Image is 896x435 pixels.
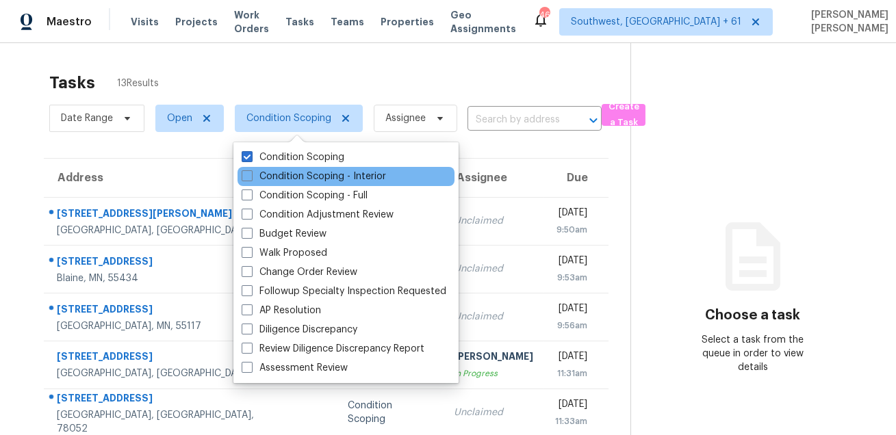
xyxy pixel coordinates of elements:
[242,361,348,375] label: Assessment Review
[454,310,533,324] div: Unclaimed
[44,159,298,197] th: Address
[555,319,587,332] div: 9:56am
[555,206,587,223] div: [DATE]
[246,111,331,125] span: Condition Scoping
[454,262,533,276] div: Unclaimed
[242,208,394,222] label: Condition Adjustment Review
[61,111,113,125] span: Date Range
[242,304,321,317] label: AP Resolution
[454,367,533,380] div: In Progress
[57,207,287,224] div: [STREET_ADDRESS][PERSON_NAME]
[454,406,533,419] div: Unclaimed
[609,99,639,131] span: Create a Task
[555,367,587,380] div: 11:31am
[555,254,587,271] div: [DATE]
[692,333,813,374] div: Select a task from the queue in order to view details
[242,285,446,298] label: Followup Specialty Inspection Requested
[555,271,587,285] div: 9:53am
[705,308,800,322] h3: Choose a task
[555,414,587,428] div: 11:33am
[242,189,368,202] label: Condition Scoping - Full
[806,8,888,36] span: [PERSON_NAME] [PERSON_NAME]
[242,246,327,260] label: Walk Proposed
[167,111,192,125] span: Open
[468,109,563,131] input: Search by address
[57,272,287,285] div: Blaine, MN, 55434
[242,265,357,279] label: Change Order Review
[285,17,314,27] span: Tasks
[555,350,587,367] div: [DATE]
[242,342,424,356] label: Review Diligence Discrepancy Report
[57,319,287,333] div: [GEOGRAPHIC_DATA], MN, 55117
[571,15,741,29] span: Southwest, [GEOGRAPHIC_DATA] + 61
[234,8,269,36] span: Work Orders
[57,367,287,380] div: [GEOGRAPHIC_DATA], [GEOGRAPHIC_DATA], 85737
[117,77,159,90] span: 13 Results
[385,111,426,125] span: Assignee
[49,76,95,90] h2: Tasks
[57,391,287,408] div: [STREET_ADDRESS]
[242,227,327,241] label: Budget Review
[57,254,287,272] div: [STREET_ADDRESS]
[348,399,433,426] div: Condition Scoping
[450,8,516,36] span: Geo Assignments
[57,224,287,237] div: [GEOGRAPHIC_DATA], [GEOGRAPHIC_DATA], 85032
[544,159,609,197] th: Due
[331,15,364,29] span: Teams
[57,350,287,367] div: [STREET_ADDRESS]
[584,111,603,130] button: Open
[381,15,434,29] span: Properties
[454,350,533,367] div: [PERSON_NAME]
[131,15,159,29] span: Visits
[47,15,92,29] span: Maestro
[555,397,587,414] div: [DATE]
[555,223,587,237] div: 9:50am
[555,302,587,319] div: [DATE]
[175,15,218,29] span: Projects
[242,150,344,164] label: Condition Scoping
[57,302,287,319] div: [STREET_ADDRESS]
[454,214,533,228] div: Unclaimed
[443,159,544,197] th: Assignee
[602,104,645,126] button: Create a Task
[242,170,386,183] label: Condition Scoping - Interior
[539,8,549,22] div: 469
[242,323,357,337] label: Diligence Discrepancy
